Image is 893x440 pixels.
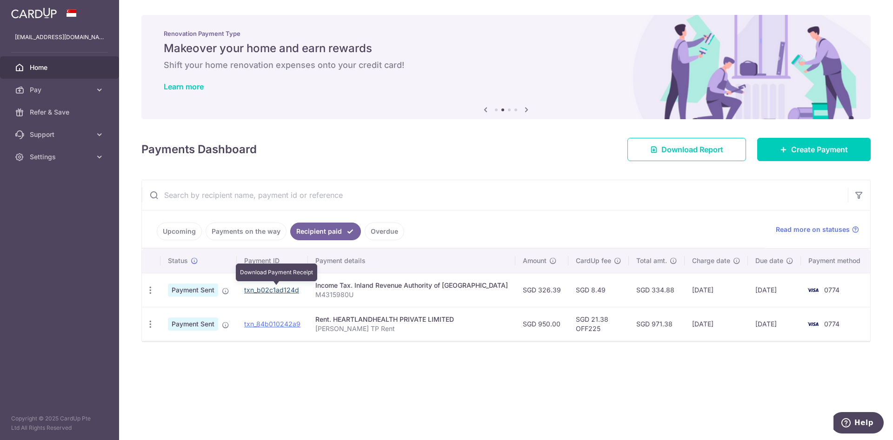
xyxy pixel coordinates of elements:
[236,264,317,281] div: Download Payment Receipt
[315,281,508,290] div: Income Tax. Inland Revenue Authority of [GEOGRAPHIC_DATA]
[568,273,629,307] td: SGD 8.49
[685,307,748,341] td: [DATE]
[661,144,723,155] span: Download Report
[748,307,801,341] td: [DATE]
[290,223,361,240] a: Recipient paid
[685,273,748,307] td: [DATE]
[804,284,822,296] img: Bank Card
[824,286,840,294] span: 0774
[824,320,840,328] span: 0774
[168,284,218,297] span: Payment Sent
[157,223,202,240] a: Upcoming
[748,273,801,307] td: [DATE]
[692,256,730,265] span: Charge date
[141,141,257,158] h4: Payments Dashboard
[515,273,568,307] td: SGD 326.39
[168,318,218,331] span: Payment Sent
[30,85,91,95] span: Pay
[315,315,508,324] div: Rent. HEARTLANDHEALTH PRIVATE LIMITED
[168,256,188,265] span: Status
[11,7,57,19] img: CardUp
[142,180,848,210] input: Search by recipient name, payment id or reference
[627,138,746,161] a: Download Report
[515,307,568,341] td: SGD 950.00
[308,249,515,273] th: Payment details
[164,82,204,91] a: Learn more
[365,223,404,240] a: Overdue
[315,290,508,299] p: M4315980U
[141,15,871,119] img: Renovation banner
[164,30,848,37] p: Renovation Payment Type
[164,60,848,71] h6: Shift your home renovation expenses onto your credit card!
[30,152,91,162] span: Settings
[244,286,299,294] a: txn_b02c1ad124d
[804,318,822,330] img: Bank Card
[164,41,848,56] h5: Makeover your home and earn rewards
[568,307,629,341] td: SGD 21.38 OFF225
[776,225,850,234] span: Read more on statuses
[244,320,300,328] a: txn_84b010242a9
[757,138,871,161] a: Create Payment
[629,307,685,341] td: SGD 971.38
[523,256,546,265] span: Amount
[30,130,91,139] span: Support
[206,223,287,240] a: Payments on the way
[315,324,508,333] p: [PERSON_NAME] TP Rent
[755,256,783,265] span: Due date
[833,412,884,435] iframe: Opens a widget where you can find more information
[801,249,872,273] th: Payment method
[15,33,104,42] p: [EMAIL_ADDRESS][DOMAIN_NAME]
[776,225,859,234] a: Read more on statuses
[237,249,308,273] th: Payment ID
[791,144,848,155] span: Create Payment
[30,63,91,72] span: Home
[636,256,667,265] span: Total amt.
[30,108,91,117] span: Refer & Save
[576,256,611,265] span: CardUp fee
[629,273,685,307] td: SGD 334.88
